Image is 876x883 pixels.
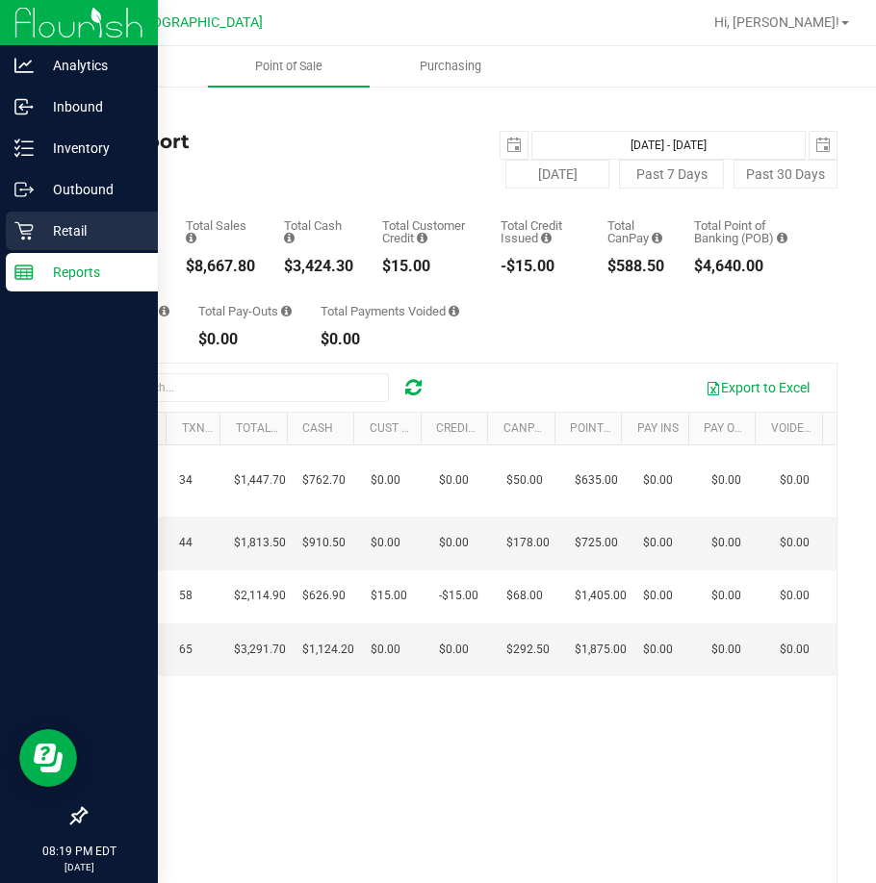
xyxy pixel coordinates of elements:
[780,471,810,490] span: $0.00
[382,259,472,274] div: $15.00
[234,587,286,605] span: $2,114.90
[302,471,346,490] span: $762.70
[643,471,673,490] span: $0.00
[439,587,478,605] span: -$15.00
[810,132,837,159] span: select
[234,534,286,552] span: $1,813.50
[501,132,528,159] span: select
[179,534,193,552] span: 44
[714,14,839,30] span: Hi, [PERSON_NAME]!
[131,14,263,31] span: [GEOGRAPHIC_DATA]
[394,58,507,75] span: Purchasing
[179,471,193,490] span: 34
[19,729,77,787] iframe: Resource center
[34,261,149,284] p: Reports
[505,160,609,189] button: [DATE]
[541,232,552,244] i: Sum of all successful refund transaction amounts from purchase returns resulting in account credi...
[9,860,149,874] p: [DATE]
[711,534,741,552] span: $0.00
[302,421,333,435] a: Cash
[234,471,286,490] span: $1,447.70
[370,421,440,435] a: Cust Credit
[179,641,193,659] span: 65
[643,641,673,659] span: $0.00
[506,587,543,605] span: $68.00
[321,305,459,317] div: Total Payments Voided
[771,421,873,435] a: Voided Payments
[734,160,837,189] button: Past 30 Days
[14,56,34,75] inline-svg: Analytics
[780,587,810,605] span: $0.00
[371,587,407,605] span: $15.00
[570,421,707,435] a: Point of Banking (POB)
[14,139,34,158] inline-svg: Inventory
[501,259,580,274] div: -$15.00
[417,232,427,244] i: Sum of all successful, non-voided payment transaction amounts using account credit as the payment...
[14,180,34,199] inline-svg: Outbound
[704,421,756,435] a: Pay Outs
[34,54,149,77] p: Analytics
[439,641,469,659] span: $0.00
[302,534,346,552] span: $910.50
[186,259,255,274] div: $8,667.80
[234,641,286,659] span: $3,291.70
[643,534,673,552] span: $0.00
[503,421,548,435] a: CanPay
[85,131,461,152] h4: Till Report
[711,587,741,605] span: $0.00
[607,259,665,274] div: $588.50
[575,587,627,605] span: $1,405.00
[694,219,809,244] div: Total Point of Banking (POB)
[780,534,810,552] span: $0.00
[439,534,469,552] span: $0.00
[711,471,741,490] span: $0.00
[186,232,196,244] i: Sum of all successful, non-voided payment transaction amounts (excluding tips and transaction fee...
[382,219,472,244] div: Total Customer Credit
[501,219,580,244] div: Total Credit Issued
[34,178,149,201] p: Outbound
[302,641,354,659] span: $1,124.20
[652,232,662,244] i: Sum of all successful, non-voided payment transaction amounts using CanPay (as well as manual Can...
[14,263,34,282] inline-svg: Reports
[284,219,353,244] div: Total Cash
[694,259,809,274] div: $4,640.00
[449,305,459,317] i: Sum of all voided payment transaction amounts (excluding tips and transaction fees) within the da...
[34,219,149,242] p: Retail
[506,534,550,552] span: $178.00
[575,534,618,552] span: $725.00
[506,471,543,490] span: $50.00
[159,305,169,317] i: Sum of all cash pay-ins added to tills within the date range.
[321,332,459,347] div: $0.00
[575,471,618,490] span: $635.00
[439,471,469,490] span: $0.00
[284,232,295,244] i: Sum of all successful, non-voided cash payment transaction amounts (excluding tips and transactio...
[777,232,787,244] i: Sum of the successful, non-voided point-of-banking payment transaction amounts, both via payment ...
[198,332,292,347] div: $0.00
[780,641,810,659] span: $0.00
[229,58,348,75] span: Point of Sale
[575,641,627,659] span: $1,875.00
[370,46,531,87] a: Purchasing
[643,587,673,605] span: $0.00
[236,421,307,435] a: Total Sales
[371,534,400,552] span: $0.00
[711,641,741,659] span: $0.00
[436,421,516,435] a: Credit Issued
[34,137,149,160] p: Inventory
[198,305,292,317] div: Total Pay-Outs
[284,259,353,274] div: $3,424.30
[693,371,822,404] button: Export to Excel
[182,421,246,435] a: TXN Count
[371,471,400,490] span: $0.00
[281,305,292,317] i: Sum of all cash pay-outs removed from tills within the date range.
[100,373,389,402] input: Search...
[302,587,346,605] span: $626.90
[14,221,34,240] inline-svg: Retail
[186,219,255,244] div: Total Sales
[607,219,665,244] div: Total CanPay
[371,641,400,659] span: $0.00
[179,587,193,605] span: 58
[506,641,550,659] span: $292.50
[637,421,679,435] a: Pay Ins
[208,46,370,87] a: Point of Sale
